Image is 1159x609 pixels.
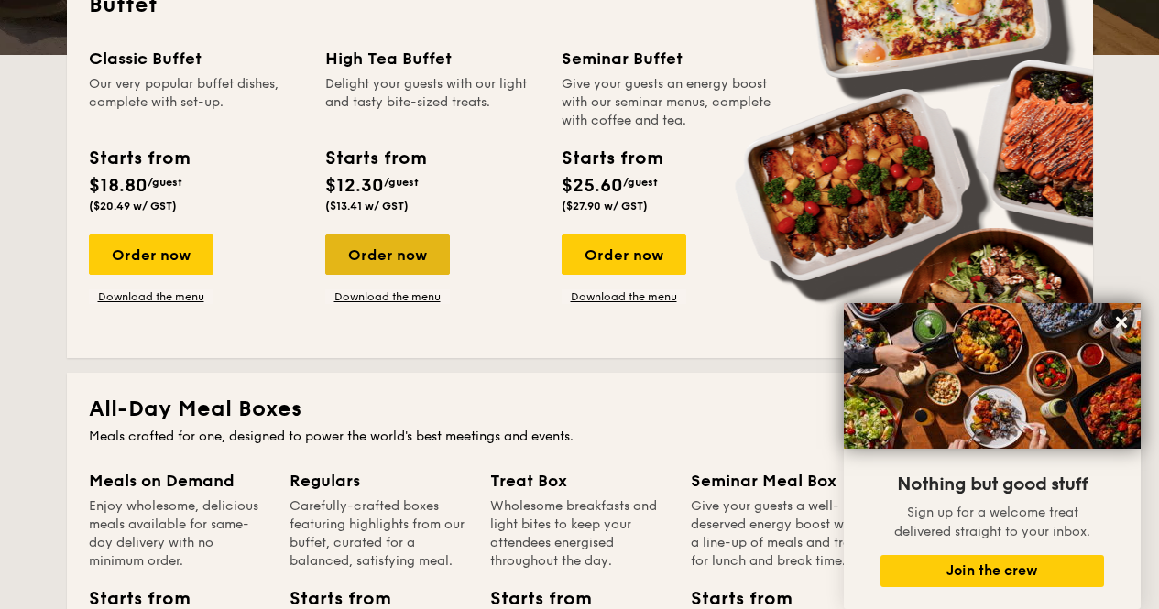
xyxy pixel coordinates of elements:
a: Download the menu [89,289,213,304]
span: /guest [148,176,182,189]
div: Wholesome breakfasts and light bites to keep your attendees energised throughout the day. [490,497,669,571]
img: DSC07876-Edit02-Large.jpeg [844,303,1141,449]
a: Download the menu [325,289,450,304]
span: ($13.41 w/ GST) [325,200,409,212]
h2: All-Day Meal Boxes [89,395,1071,424]
div: Give your guests an energy boost with our seminar menus, complete with coffee and tea. [562,75,776,130]
div: Treat Box [490,468,669,494]
button: Close [1107,308,1136,337]
span: Sign up for a welcome treat delivered straight to your inbox. [894,505,1090,539]
button: Join the crew [880,555,1104,587]
div: Give your guests a well-deserved energy boost with a line-up of meals and treats for lunch and br... [691,497,869,571]
span: ($27.90 w/ GST) [562,200,648,212]
div: Order now [325,234,450,275]
a: Download the menu [562,289,686,304]
div: Order now [562,234,686,275]
div: Our very popular buffet dishes, complete with set-up. [89,75,303,130]
div: Meals crafted for one, designed to power the world's best meetings and events. [89,428,1071,446]
div: High Tea Buffet [325,46,540,71]
div: Seminar Buffet [562,46,776,71]
div: Enjoy wholesome, delicious meals available for same-day delivery with no minimum order. [89,497,268,571]
div: Seminar Meal Box [691,468,869,494]
div: Starts from [89,145,189,172]
div: Meals on Demand [89,468,268,494]
span: Nothing but good stuff [897,473,1088,495]
div: Carefully-crafted boxes featuring highlights from our buffet, curated for a balanced, satisfying ... [290,497,468,571]
div: Starts from [562,145,662,172]
span: /guest [384,176,419,189]
div: Classic Buffet [89,46,303,71]
span: $25.60 [562,175,623,197]
div: Order now [89,234,213,275]
span: ($20.49 w/ GST) [89,200,177,212]
div: Regulars [290,468,468,494]
div: Starts from [325,145,425,172]
span: $18.80 [89,175,148,197]
span: /guest [623,176,658,189]
div: Delight your guests with our light and tasty bite-sized treats. [325,75,540,130]
span: $12.30 [325,175,384,197]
